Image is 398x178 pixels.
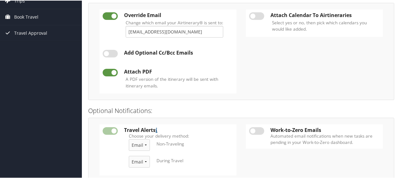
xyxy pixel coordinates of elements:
span: Travel Approval [14,25,47,40]
h3: Optional Notifications: [88,106,394,115]
input: Change which email your Airtinerary® is sent to: [126,25,223,37]
label: Non-Traveling [156,140,184,146]
div: Attach Calendar To Airtineraries [270,12,380,17]
div: Add Optional Cc/Bcc Emails [124,49,233,55]
label: Select yes or no, then pick which calendars you would like added. [272,19,378,32]
div: Attach PDF [124,68,233,74]
label: Change which email your Airtinerary® is sent to: [126,19,223,42]
label: Automated email notifications when new tasks are pending in your Work-to-Zero dashboard. [270,132,380,145]
label: A PDF version of the itinerary will be sent with itinerary emails. [126,75,232,88]
label: During Travel [156,157,183,163]
label: Choose your delivery method: [129,132,229,139]
div: Travel Alerts [124,127,233,132]
div: Work-to-Zero Emails [270,127,380,132]
div: Override Email [124,12,233,17]
span: Book Travel [14,9,38,24]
